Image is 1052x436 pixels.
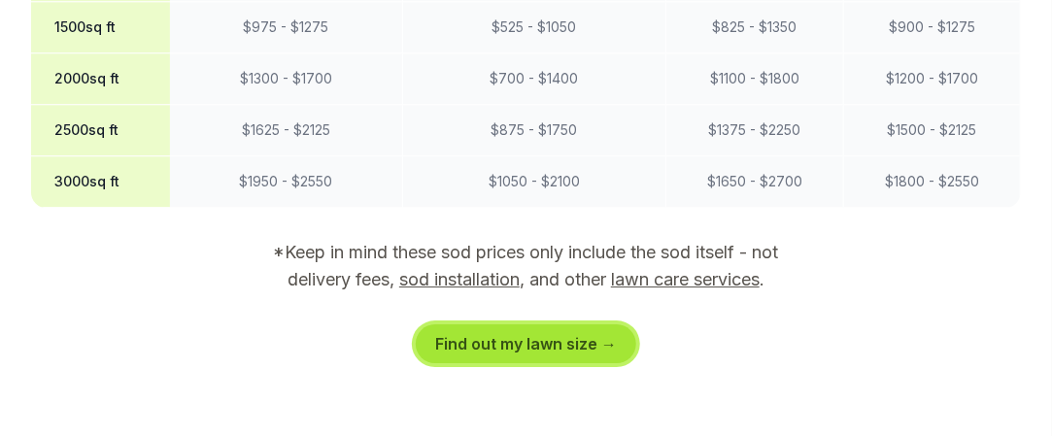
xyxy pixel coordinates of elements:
td: $ 875 - $ 1750 [402,105,665,156]
td: $ 700 - $ 1400 [402,53,665,105]
td: $ 1500 - $ 2125 [844,105,1021,156]
td: $ 1100 - $ 1800 [666,53,844,105]
td: $ 1800 - $ 2550 [844,156,1021,208]
td: $ 1050 - $ 2100 [402,156,665,208]
td: $ 975 - $ 1275 [170,2,402,53]
td: $ 825 - $ 1350 [666,2,844,53]
p: *Keep in mind these sod prices only include the sod itself - not delivery fees, , and other . [247,239,806,293]
th: 2000 sq ft [31,53,170,105]
td: $ 525 - $ 1050 [402,2,665,53]
td: $ 1650 - $ 2700 [666,156,844,208]
td: $ 1625 - $ 2125 [170,105,402,156]
th: 2500 sq ft [31,105,170,156]
td: $ 1950 - $ 2550 [170,156,402,208]
th: 1500 sq ft [31,2,170,53]
a: lawn care services [611,269,760,289]
td: $ 900 - $ 1275 [844,2,1021,53]
a: Find out my lawn size → [416,324,636,363]
a: sod installation [399,269,520,289]
td: $ 1200 - $ 1700 [844,53,1021,105]
td: $ 1375 - $ 2250 [666,105,844,156]
th: 3000 sq ft [31,156,170,208]
td: $ 1300 - $ 1700 [170,53,402,105]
